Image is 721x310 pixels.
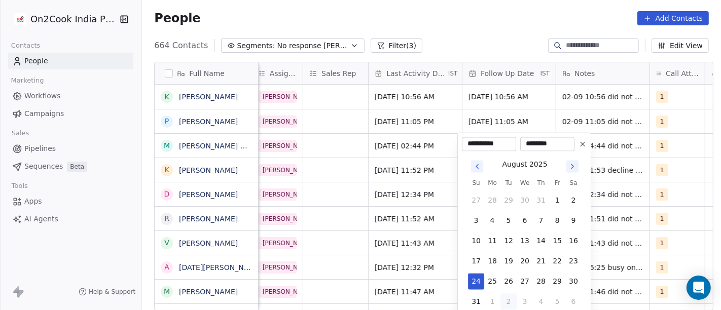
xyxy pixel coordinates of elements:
[565,293,582,309] button: 6
[533,253,549,269] button: 21
[484,253,500,269] button: 18
[502,159,548,170] div: August 2025
[549,273,565,289] button: 29
[468,212,484,228] button: 3
[565,232,582,249] button: 16
[517,293,533,309] button: 3
[565,192,582,208] button: 2
[470,159,484,173] button: Go to previous month
[565,178,582,188] th: Saturday
[484,192,500,208] button: 28
[468,232,484,249] button: 10
[533,232,549,249] button: 14
[500,273,517,289] button: 26
[517,232,533,249] button: 13
[549,253,565,269] button: 22
[549,178,565,188] th: Friday
[500,212,517,228] button: 5
[549,212,565,228] button: 8
[533,178,549,188] th: Thursday
[533,212,549,228] button: 7
[484,178,500,188] th: Monday
[484,293,500,309] button: 1
[517,192,533,208] button: 30
[500,293,517,309] button: 2
[533,192,549,208] button: 31
[565,253,582,269] button: 23
[549,192,565,208] button: 1
[533,273,549,289] button: 28
[484,212,500,228] button: 4
[517,253,533,269] button: 20
[549,232,565,249] button: 15
[565,159,580,173] button: Go to next month
[468,293,484,309] button: 31
[565,212,582,228] button: 9
[549,293,565,309] button: 5
[500,232,517,249] button: 12
[468,253,484,269] button: 17
[468,273,484,289] button: 24
[517,178,533,188] th: Wednesday
[517,273,533,289] button: 27
[484,232,500,249] button: 11
[484,273,500,289] button: 25
[517,212,533,228] button: 6
[468,192,484,208] button: 27
[500,178,517,188] th: Tuesday
[565,273,582,289] button: 30
[500,253,517,269] button: 19
[533,293,549,309] button: 4
[500,192,517,208] button: 29
[468,178,484,188] th: Sunday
